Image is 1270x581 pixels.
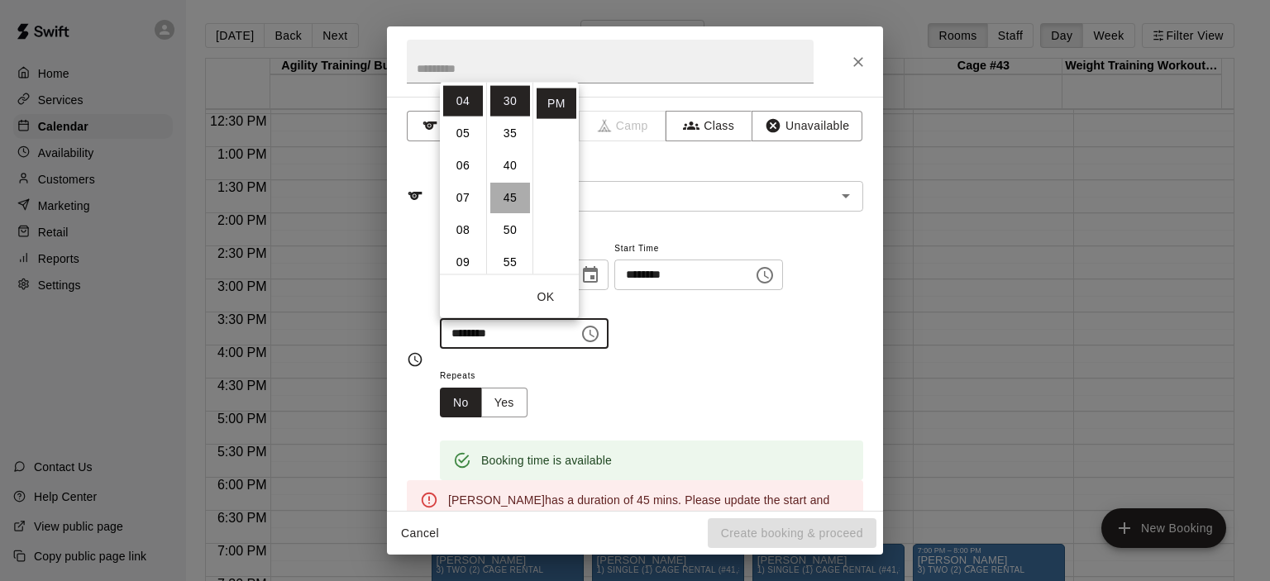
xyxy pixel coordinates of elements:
li: 9 hours [443,246,483,277]
li: 4 hours [443,85,483,116]
li: 30 minutes [490,85,530,116]
span: Camps can only be created in the Services page [580,111,666,141]
button: Class [666,111,752,141]
button: OK [519,281,572,312]
li: 50 minutes [490,214,530,245]
div: outlined button group [440,388,528,418]
div: [PERSON_NAME] has a duration of 45 mins . Please update the start and end times. [448,485,850,531]
button: Unavailable [752,111,862,141]
div: Booking time is available [481,445,612,475]
button: Choose time, selected time is 4:00 PM [748,259,781,292]
button: Yes [481,388,528,418]
ul: Select hours [440,82,486,274]
button: Cancel [394,518,446,549]
li: 8 hours [443,214,483,245]
li: 55 minutes [490,246,530,277]
span: Repeats [440,365,541,388]
li: 7 hours [443,182,483,212]
li: 35 minutes [490,117,530,148]
svg: Timing [407,351,423,368]
li: PM [537,88,576,118]
button: Rental [407,111,494,141]
li: 5 hours [443,117,483,148]
li: 45 minutes [490,182,530,212]
span: Start Time [614,238,783,260]
button: Choose time, selected time is 4:30 PM [574,317,607,350]
button: Open [834,184,857,207]
button: Choose date, selected date is Sep 18, 2025 [574,259,607,292]
button: Close [843,47,873,77]
li: AM [537,55,576,86]
li: 6 hours [443,150,483,180]
li: 25 minutes [490,53,530,83]
li: 40 minutes [490,150,530,180]
button: No [440,388,482,418]
ul: Select meridiem [532,82,579,274]
ul: Select minutes [486,82,532,274]
svg: Service [407,188,423,204]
